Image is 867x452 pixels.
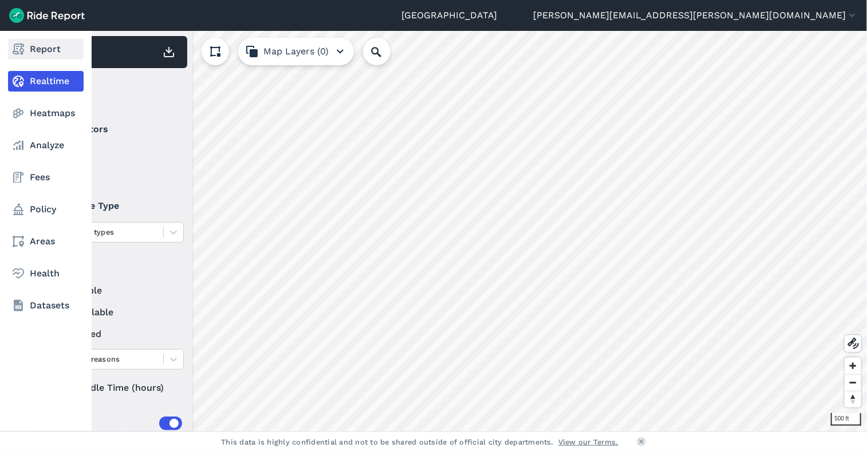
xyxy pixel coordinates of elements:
[46,407,182,439] summary: Areas
[8,39,84,60] a: Report
[46,167,184,181] label: Lime
[9,8,85,23] img: Ride Report
[46,252,182,284] summary: Status
[46,284,184,298] label: available
[845,374,861,391] button: Zoom out
[558,437,618,447] a: View our Terms.
[8,167,84,188] a: Fees
[845,358,861,374] button: Zoom in
[42,73,187,109] div: Filter
[8,135,84,156] a: Analyze
[845,391,861,407] button: Reset bearing to north
[8,295,84,316] a: Datasets
[363,38,409,65] input: Search Location or Vehicles
[46,378,184,398] div: Idle Time (hours)
[62,417,182,430] div: Areas
[46,327,184,341] label: reserved
[8,199,84,220] a: Policy
[8,71,84,92] a: Realtime
[8,231,84,252] a: Areas
[8,103,84,124] a: Heatmaps
[238,38,354,65] button: Map Layers (0)
[37,31,867,431] canvas: Map
[831,413,861,426] div: 500 ft
[46,306,184,319] label: unavailable
[533,9,858,22] button: [PERSON_NAME][EMAIL_ADDRESS][PERSON_NAME][DOMAIN_NAME]
[46,113,182,145] summary: Operators
[8,263,84,284] a: Health
[46,190,182,222] summary: Vehicle Type
[46,145,184,159] label: Bird
[401,9,497,22] a: [GEOGRAPHIC_DATA]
